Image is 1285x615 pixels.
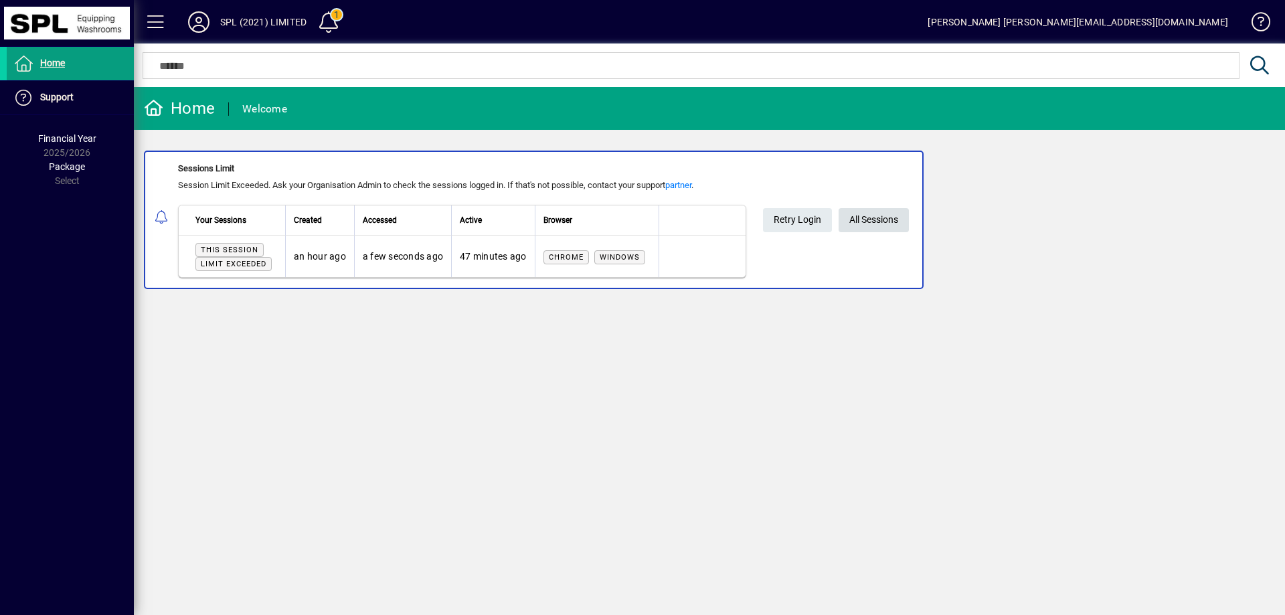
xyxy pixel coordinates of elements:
div: Welcome [242,98,287,120]
a: Knowledge Base [1241,3,1268,46]
div: Session Limit Exceeded. Ask your Organisation Admin to check the sessions logged in. If that's no... [178,179,746,192]
span: Financial Year [38,133,96,144]
button: Retry Login [763,208,832,232]
div: [PERSON_NAME] [PERSON_NAME][EMAIL_ADDRESS][DOMAIN_NAME] [928,11,1228,33]
div: Sessions Limit [178,162,746,175]
span: Accessed [363,213,397,228]
span: Retry Login [774,209,821,231]
div: SPL (2021) LIMITED [220,11,307,33]
span: Your Sessions [195,213,246,228]
button: Profile [177,10,220,34]
span: All Sessions [849,209,898,231]
span: This session [201,246,258,254]
span: Chrome [549,253,584,262]
a: Support [7,81,134,114]
td: 47 minutes ago [451,236,535,277]
a: All Sessions [839,208,909,232]
td: a few seconds ago [354,236,451,277]
span: Active [460,213,482,228]
span: Limit exceeded [201,260,266,268]
span: Created [294,213,322,228]
div: Home [144,98,215,119]
span: Home [40,58,65,68]
span: Support [40,92,74,102]
a: partner [665,180,691,190]
app-alert-notification-menu-item: Sessions Limit [134,151,1285,289]
span: Package [49,161,85,172]
span: Browser [543,213,572,228]
td: an hour ago [285,236,354,277]
span: Windows [600,253,640,262]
